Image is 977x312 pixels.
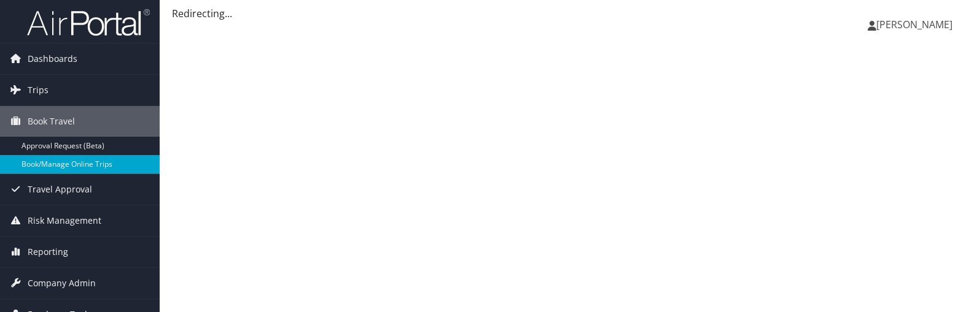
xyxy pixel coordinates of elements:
[28,268,96,299] span: Company Admin
[28,205,101,236] span: Risk Management
[28,174,92,205] span: Travel Approval
[28,237,68,267] span: Reporting
[28,106,75,137] span: Book Travel
[28,75,49,105] span: Trips
[868,6,965,43] a: [PERSON_NAME]
[27,8,150,37] img: airportal-logo.png
[876,18,952,31] span: [PERSON_NAME]
[172,6,965,21] div: Redirecting...
[28,44,77,74] span: Dashboards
